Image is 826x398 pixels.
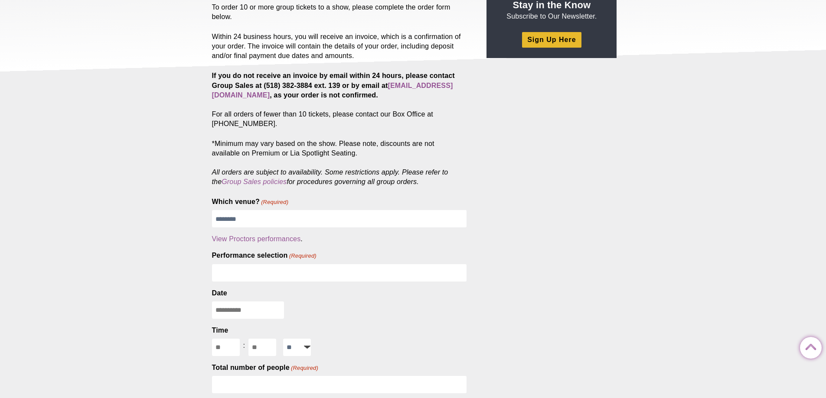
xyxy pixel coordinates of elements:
[212,326,229,335] legend: Time
[288,252,317,260] span: (Required)
[212,139,467,187] p: *Minimum may vary based on the show. Please note, discounts are not available on Premium or Lia S...
[212,72,455,98] strong: If you do not receive an invoice by email within 24 hours, please contact Group Sales at (518) 38...
[212,3,467,22] p: To order 10 or more group tickets to a show, please complete the order form below.
[212,82,453,99] a: [EMAIL_ADDRESS][DOMAIN_NAME]
[261,198,289,206] span: (Required)
[212,32,467,61] p: Within 24 business hours, you will receive an invoice, which is a confirmation of your order. The...
[212,197,289,207] label: Which venue?
[222,178,287,185] a: Group Sales policies
[522,32,581,47] a: Sign Up Here
[212,234,467,244] div: .
[800,337,817,355] a: Back to Top
[212,251,317,260] label: Performance selection
[212,235,301,243] a: View Proctors performances
[212,288,227,298] label: Date
[212,363,319,372] label: Total number of people
[290,364,318,372] span: (Required)
[240,339,249,353] div: :
[212,168,448,185] em: All orders are subject to availability. Some restrictions apply. Please refer to the for procedur...
[212,71,467,128] p: For all orders of fewer than 10 tickets, please contact our Box Office at [PHONE_NUMBER].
